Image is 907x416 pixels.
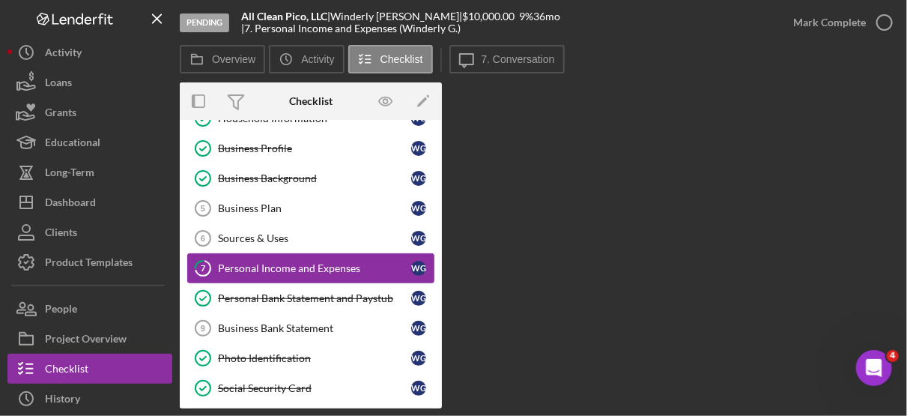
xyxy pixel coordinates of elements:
[201,324,205,333] tspan: 9
[187,133,434,163] a: Business ProfileWG
[187,283,434,313] a: Personal Bank Statement and PaystubWG
[218,172,411,184] div: Business Background
[218,292,411,304] div: Personal Bank Statement and Paystub
[241,10,330,22] div: |
[241,22,461,34] div: | 7. Personal Income and Expenses (Winderly G.)
[411,201,426,216] div: W G
[201,204,205,213] tspan: 5
[411,261,426,276] div: W G
[45,324,127,358] div: Project Overview
[7,67,172,97] button: Loans
[45,294,77,328] div: People
[187,343,434,373] a: Photo IdentificationWG
[187,253,434,283] a: 7Personal Income and ExpensesWG
[7,384,172,414] button: History
[269,45,344,73] button: Activity
[7,37,172,67] button: Activity
[45,187,96,221] div: Dashboard
[218,322,411,334] div: Business Bank Statement
[218,232,411,244] div: Sources & Uses
[411,141,426,156] div: W G
[45,157,94,191] div: Long-Term
[7,97,172,127] button: Grants
[45,247,133,281] div: Product Templates
[301,53,334,65] label: Activity
[218,382,411,394] div: Social Security Card
[45,37,82,71] div: Activity
[778,7,900,37] button: Mark Complete
[411,381,426,396] div: W G
[793,7,866,37] div: Mark Complete
[449,45,565,73] button: 7. Conversation
[856,350,892,386] iframe: Intercom live chat
[241,10,327,22] b: All Clean Pico, LLC
[482,53,555,65] label: 7. Conversation
[201,263,206,273] tspan: 7
[187,373,434,403] a: Social Security CardWG
[45,97,76,131] div: Grants
[180,45,265,73] button: Overview
[187,223,434,253] a: 6Sources & UsesWG
[212,53,255,65] label: Overview
[7,324,172,354] button: Project Overview
[7,247,172,277] button: Product Templates
[7,187,172,217] button: Dashboard
[45,67,72,101] div: Loans
[7,294,172,324] button: People
[887,350,899,362] span: 4
[180,13,229,32] div: Pending
[218,352,411,364] div: Photo Identification
[7,217,172,247] button: Clients
[411,291,426,306] div: W G
[411,351,426,366] div: W G
[45,354,88,388] div: Checklist
[7,157,172,187] button: Long-Term
[348,45,433,73] button: Checklist
[7,354,172,384] button: Checklist
[218,262,411,274] div: Personal Income and Expenses
[289,95,333,107] div: Checklist
[411,171,426,186] div: W G
[218,202,411,214] div: Business Plan
[45,127,100,161] div: Educational
[330,10,462,22] div: Winderly [PERSON_NAME] |
[533,10,560,22] div: 36 mo
[201,234,205,243] tspan: 6
[187,163,434,193] a: Business BackgroundWG
[411,231,426,246] div: W G
[411,321,426,336] div: W G
[218,142,411,154] div: Business Profile
[380,53,423,65] label: Checklist
[187,313,434,343] a: 9Business Bank StatementWG
[519,10,533,22] div: 9 %
[7,127,172,157] button: Educational
[45,217,77,251] div: Clients
[187,193,434,223] a: 5Business PlanWG
[462,10,519,22] div: $10,000.00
